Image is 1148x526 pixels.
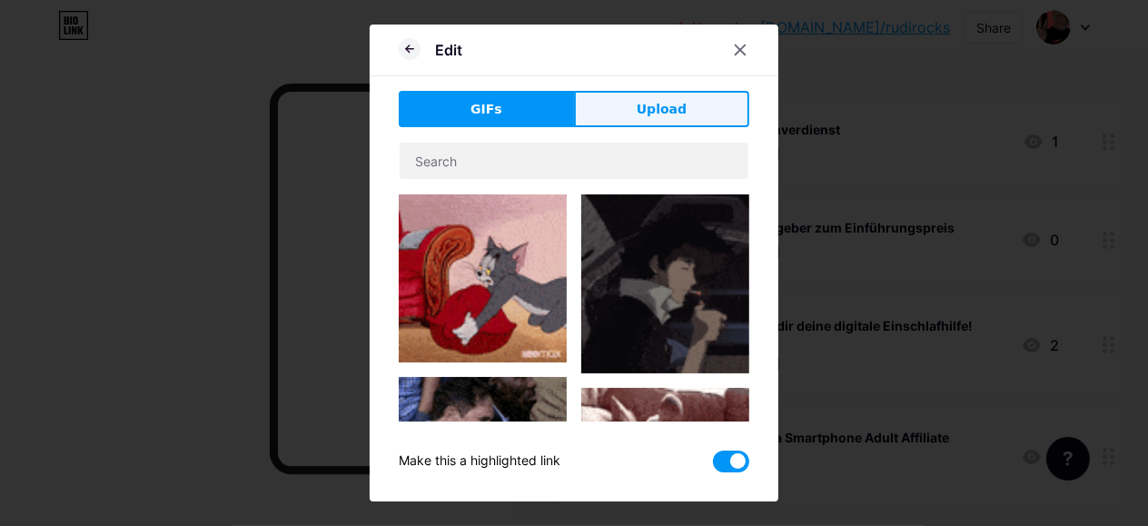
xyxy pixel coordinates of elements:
button: Upload [574,91,749,127]
div: Edit [435,39,462,61]
span: GIFs [470,100,502,119]
img: Gihpy [399,377,567,474]
button: GIFs [399,91,574,127]
div: Make this a highlighted link [399,451,560,472]
img: Gihpy [581,194,749,373]
img: Gihpy [399,194,567,362]
img: Gihpy [581,388,749,485]
span: Upload [637,100,687,119]
input: Search [400,143,748,179]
